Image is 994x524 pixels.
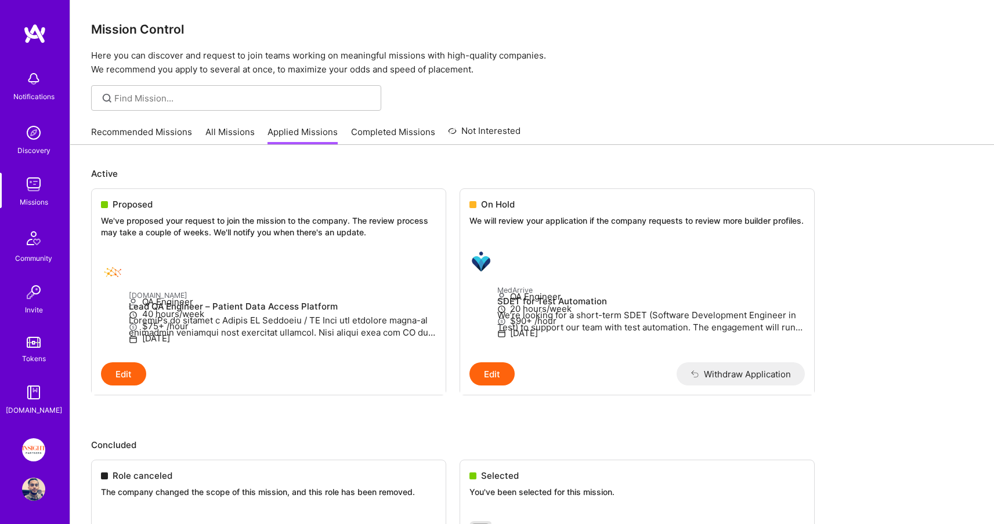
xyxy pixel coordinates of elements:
[27,337,41,348] img: tokens
[91,168,973,180] p: Active
[129,335,138,344] i: icon Calendar
[129,320,436,332] p: $75+ /hour
[129,323,138,332] i: icon MoneyGray
[497,315,805,327] p: $90+ /hour
[22,352,46,365] div: Tokens
[129,311,138,319] i: icon Clock
[20,196,48,208] div: Missions
[497,317,506,326] i: icon MoneyGray
[13,90,55,103] div: Notifications
[101,215,436,238] p: We've proposed your request to join the mission to the company. The review process may take a cou...
[129,308,436,320] p: 40 hours/week
[481,198,515,210] span: On Hold
[351,126,435,145] a: Completed Missions
[469,215,805,227] p: We will review your application if the company requests to review more builder profiles.
[268,126,338,145] a: Applied Missions
[129,299,138,307] i: icon Applicant
[497,293,506,301] i: icon Applicant
[91,22,973,37] h3: Mission Control
[6,404,62,416] div: [DOMAIN_NAME]
[15,252,52,264] div: Community
[23,23,46,44] img: logo
[497,327,805,339] p: [DATE]
[113,198,153,210] span: Proposed
[129,296,436,308] p: QA Engineer
[20,224,48,252] img: Community
[22,121,45,144] img: discovery
[101,261,124,284] img: Healthex.io company logo
[101,362,146,385] button: Edit
[17,144,50,157] div: Discovery
[22,381,45,404] img: guide book
[205,126,255,145] a: All Missions
[91,49,973,77] p: Here you can discover and request to join teams working on meaningful missions with high-quality ...
[22,478,45,501] img: User Avatar
[19,478,48,501] a: User Avatar
[497,303,805,315] p: 20 hours/week
[19,438,48,461] a: Insight Partners: Data & AI - Sourcing
[469,250,493,273] img: MedArrive company logo
[114,92,373,104] input: overall type: UNKNOWN_TYPE server type: NO_SERVER_DATA heuristic type: UNKNOWN_TYPE label: Find M...
[91,126,192,145] a: Recommended Missions
[22,281,45,304] img: Invite
[448,124,521,145] a: Not Interested
[129,332,436,344] p: [DATE]
[677,362,805,385] button: Withdraw Application
[460,241,814,363] a: MedArrive company logoMedArriveSDET for Test AutomationWe’re looking for a short-term SDET (Softw...
[497,329,506,338] i: icon Calendar
[22,173,45,196] img: teamwork
[469,362,515,385] button: Edit
[91,439,973,451] p: Concluded
[92,252,446,362] a: Healthex.io company logo[DOMAIN_NAME]Lead QA Engineer – Patient Data Access PlatformLoremiPs do s...
[497,305,506,314] i: icon Clock
[497,290,805,303] p: QA Engineer
[22,438,45,461] img: Insight Partners: Data & AI - Sourcing
[22,67,45,90] img: bell
[100,92,114,105] i: icon SearchGrey
[25,304,43,316] div: Invite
